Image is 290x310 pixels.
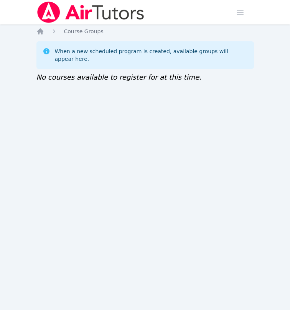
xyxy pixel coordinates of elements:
span: No courses available to register for at this time. [36,73,202,81]
a: Course Groups [64,28,104,35]
nav: Breadcrumb [36,28,254,35]
img: Air Tutors [36,2,145,23]
span: Course Groups [64,28,104,34]
div: When a new scheduled program is created, available groups will appear here. [55,47,248,63]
